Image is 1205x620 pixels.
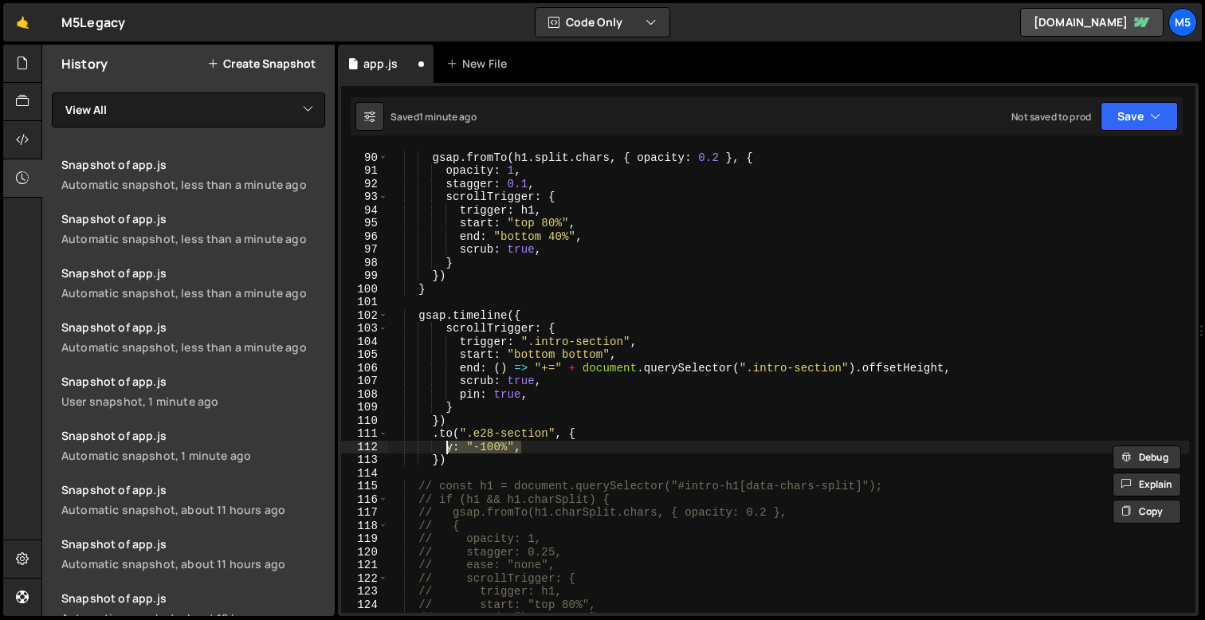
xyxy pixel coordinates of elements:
[1168,8,1197,37] a: M5
[341,414,388,428] div: 110
[61,374,325,389] div: Snapshot of app.js
[341,506,388,520] div: 117
[341,388,388,402] div: 108
[341,309,388,323] div: 102
[52,147,335,202] a: Snapshot of app.jsAutomatic snapshot, less than a minute ago
[52,202,335,256] a: Snapshot of app.jsAutomatic snapshot, less than a minute ago
[341,336,388,349] div: 104
[61,285,325,300] div: Automatic snapshot, less than a minute ago
[341,532,388,546] div: 119
[363,56,398,72] div: app.js
[61,536,325,551] div: Snapshot of app.js
[3,3,42,41] a: 🤙
[1101,102,1178,131] button: Save
[341,493,388,507] div: 116
[61,231,325,246] div: Automatic snapshot, less than a minute ago
[341,322,388,336] div: 103
[52,364,335,418] a: Snapshot of app.js User snapshot, 1 minute ago
[341,401,388,414] div: 109
[61,55,108,73] h2: History
[341,230,388,244] div: 96
[341,559,388,572] div: 121
[341,427,388,441] div: 111
[341,375,388,388] div: 107
[341,362,388,375] div: 106
[536,8,669,37] button: Code Only
[1113,445,1181,469] button: Debug
[341,572,388,586] div: 122
[207,57,316,70] button: Create Snapshot
[391,110,477,124] div: Saved
[61,339,325,355] div: Automatic snapshot, less than a minute ago
[61,482,325,497] div: Snapshot of app.js
[341,598,388,612] div: 124
[1113,473,1181,496] button: Explain
[341,151,388,165] div: 90
[52,473,335,527] a: Snapshot of app.js Automatic snapshot, about 11 hours ago
[341,164,388,178] div: 91
[61,320,325,335] div: Snapshot of app.js
[1011,110,1091,124] div: Not saved to prod
[61,448,325,463] div: Automatic snapshot, 1 minute ago
[341,178,388,191] div: 92
[61,157,325,172] div: Snapshot of app.js
[52,527,335,581] a: Snapshot of app.js Automatic snapshot, about 11 hours ago
[61,591,325,606] div: Snapshot of app.js
[52,418,335,473] a: Snapshot of app.js Automatic snapshot, 1 minute ago
[52,310,335,364] a: Snapshot of app.jsAutomatic snapshot, less than a minute ago
[61,13,125,32] div: M5Legacy
[341,296,388,309] div: 101
[341,585,388,598] div: 123
[61,502,325,517] div: Automatic snapshot, about 11 hours ago
[419,110,477,124] div: 1 minute ago
[341,467,388,481] div: 114
[341,441,388,454] div: 112
[1020,8,1164,37] a: [DOMAIN_NAME]
[1113,500,1181,524] button: Copy
[341,190,388,204] div: 93
[341,520,388,533] div: 118
[341,283,388,296] div: 100
[61,428,325,443] div: Snapshot of app.js
[341,269,388,283] div: 99
[61,556,325,571] div: Automatic snapshot, about 11 hours ago
[61,211,325,226] div: Snapshot of app.js
[341,217,388,230] div: 95
[446,56,513,72] div: New File
[341,348,388,362] div: 105
[61,177,325,192] div: Automatic snapshot, less than a minute ago
[341,453,388,467] div: 113
[61,394,325,409] div: User snapshot, 1 minute ago
[341,257,388,270] div: 98
[341,204,388,218] div: 94
[341,480,388,493] div: 115
[61,265,325,281] div: Snapshot of app.js
[341,546,388,559] div: 120
[52,256,335,310] a: Snapshot of app.jsAutomatic snapshot, less than a minute ago
[341,243,388,257] div: 97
